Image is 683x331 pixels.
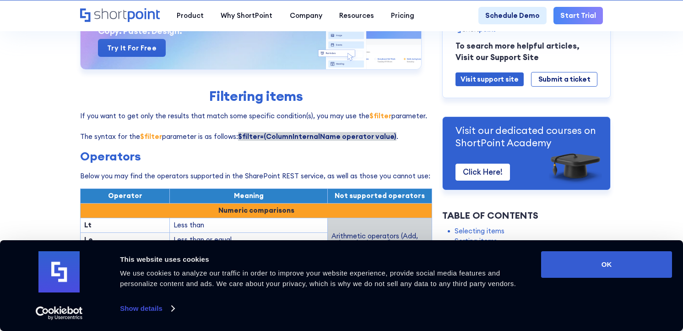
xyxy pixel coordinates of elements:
span: Operator [108,191,142,200]
a: Product [168,7,212,24]
iframe: Chat Widget [518,225,683,331]
a: Home [80,8,159,23]
div: Why ShortPoint [221,11,272,21]
td: Less than or equal [170,232,327,247]
a: Submit a ticket [531,72,598,86]
span: Not supported operators [335,191,425,200]
div: Pricing [391,11,414,21]
a: Try it for free [98,39,166,57]
div: Resources [339,11,374,21]
a: Visit support site [455,72,524,86]
td: Less than [170,218,327,232]
div: Table of Contents [442,209,611,222]
a: Start Trial [553,7,603,24]
p: To search more helpful articles, Visit our Support Site [455,40,597,63]
a: Show details [120,302,174,315]
strong: $filter [369,111,391,120]
a: Company [281,7,331,24]
a: Why ShortPoint [212,7,281,24]
div: Product [177,11,204,21]
td: Arithmetic operators (Add, Sub, Mul, Div, Mod) [327,218,432,262]
strong: Numeric comparisons [218,206,294,215]
a: Resources [331,7,382,24]
strong: $filter=(ColumnInternalName operator value) [238,132,396,141]
a: Selecting items [455,226,504,236]
img: logo [38,251,80,292]
h2: Filtering items [85,88,428,104]
a: Sorting items [455,236,497,246]
span: Meaning [234,191,264,200]
strong: Le [84,235,93,244]
div: Company [290,11,322,21]
strong: $filter [140,132,162,141]
strong: Lt [84,221,92,229]
a: Pricing [383,7,423,24]
div: This website uses cookies [120,254,531,265]
p: If you want to get only the results that match some specific condition(s), you may use the parame... [80,111,432,142]
a: Schedule Demo [478,7,547,24]
p: Visit our dedicated courses on ShortPoint Academy [455,124,597,149]
a: Usercentrics Cookiebot - opens in a new window [19,306,99,320]
button: OK [541,251,672,278]
a: Click Here! [455,164,510,181]
span: We use cookies to analyze our traffic in order to improve your website experience, provide social... [120,269,516,287]
p: Below you may find the operators supported in the SharePoint REST service, as well as those you c... [80,171,432,181]
h3: Operators [80,149,432,163]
